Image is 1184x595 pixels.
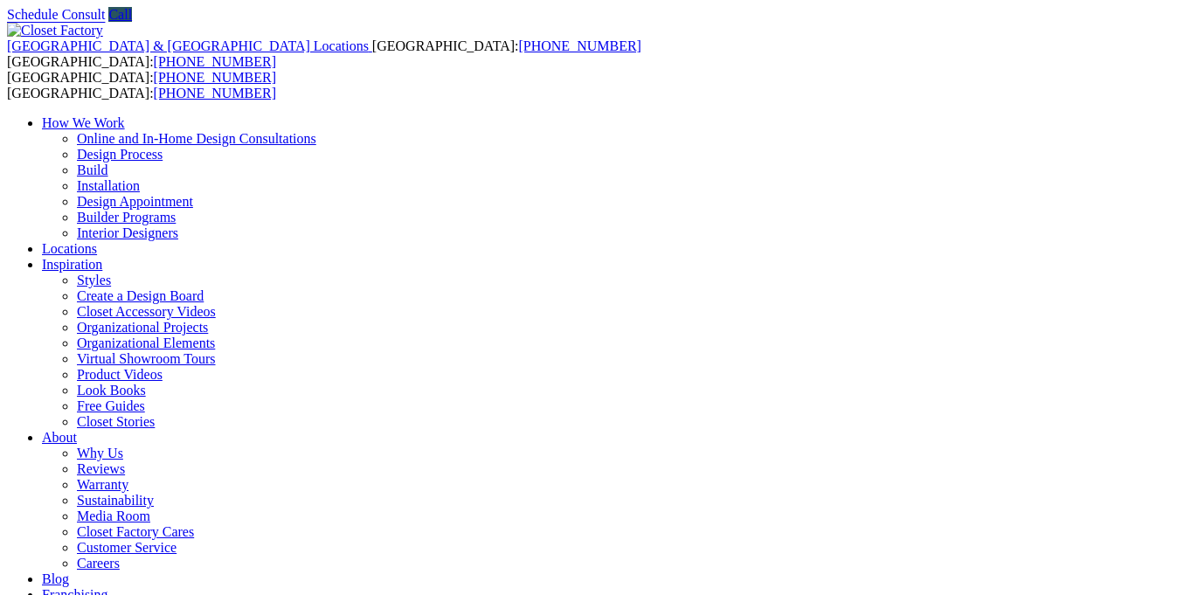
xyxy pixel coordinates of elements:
[77,383,146,398] a: Look Books
[77,461,125,476] a: Reviews
[77,446,123,460] a: Why Us
[77,273,111,287] a: Styles
[42,571,69,586] a: Blog
[7,7,105,22] a: Schedule Consult
[154,70,276,85] a: [PHONE_NUMBER]
[7,38,369,53] span: [GEOGRAPHIC_DATA] & [GEOGRAPHIC_DATA] Locations
[77,556,120,571] a: Careers
[77,147,163,162] a: Design Process
[154,54,276,69] a: [PHONE_NUMBER]
[42,115,125,130] a: How We Work
[77,540,177,555] a: Customer Service
[7,38,641,69] span: [GEOGRAPHIC_DATA]: [GEOGRAPHIC_DATA]:
[77,225,178,240] a: Interior Designers
[42,241,97,256] a: Locations
[7,38,372,53] a: [GEOGRAPHIC_DATA] & [GEOGRAPHIC_DATA] Locations
[77,509,150,523] a: Media Room
[42,257,102,272] a: Inspiration
[42,430,77,445] a: About
[77,398,145,413] a: Free Guides
[77,524,194,539] a: Closet Factory Cares
[77,351,216,366] a: Virtual Showroom Tours
[518,38,640,53] a: [PHONE_NUMBER]
[77,210,176,225] a: Builder Programs
[77,414,155,429] a: Closet Stories
[77,493,154,508] a: Sustainability
[77,304,216,319] a: Closet Accessory Videos
[77,163,108,177] a: Build
[7,23,103,38] img: Closet Factory
[77,477,128,492] a: Warranty
[154,86,276,100] a: [PHONE_NUMBER]
[77,367,163,382] a: Product Videos
[77,336,215,350] a: Organizational Elements
[77,178,140,193] a: Installation
[77,194,193,209] a: Design Appointment
[77,131,316,146] a: Online and In-Home Design Consultations
[108,7,132,22] a: Call
[77,288,204,303] a: Create a Design Board
[7,70,276,100] span: [GEOGRAPHIC_DATA]: [GEOGRAPHIC_DATA]:
[77,320,208,335] a: Organizational Projects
